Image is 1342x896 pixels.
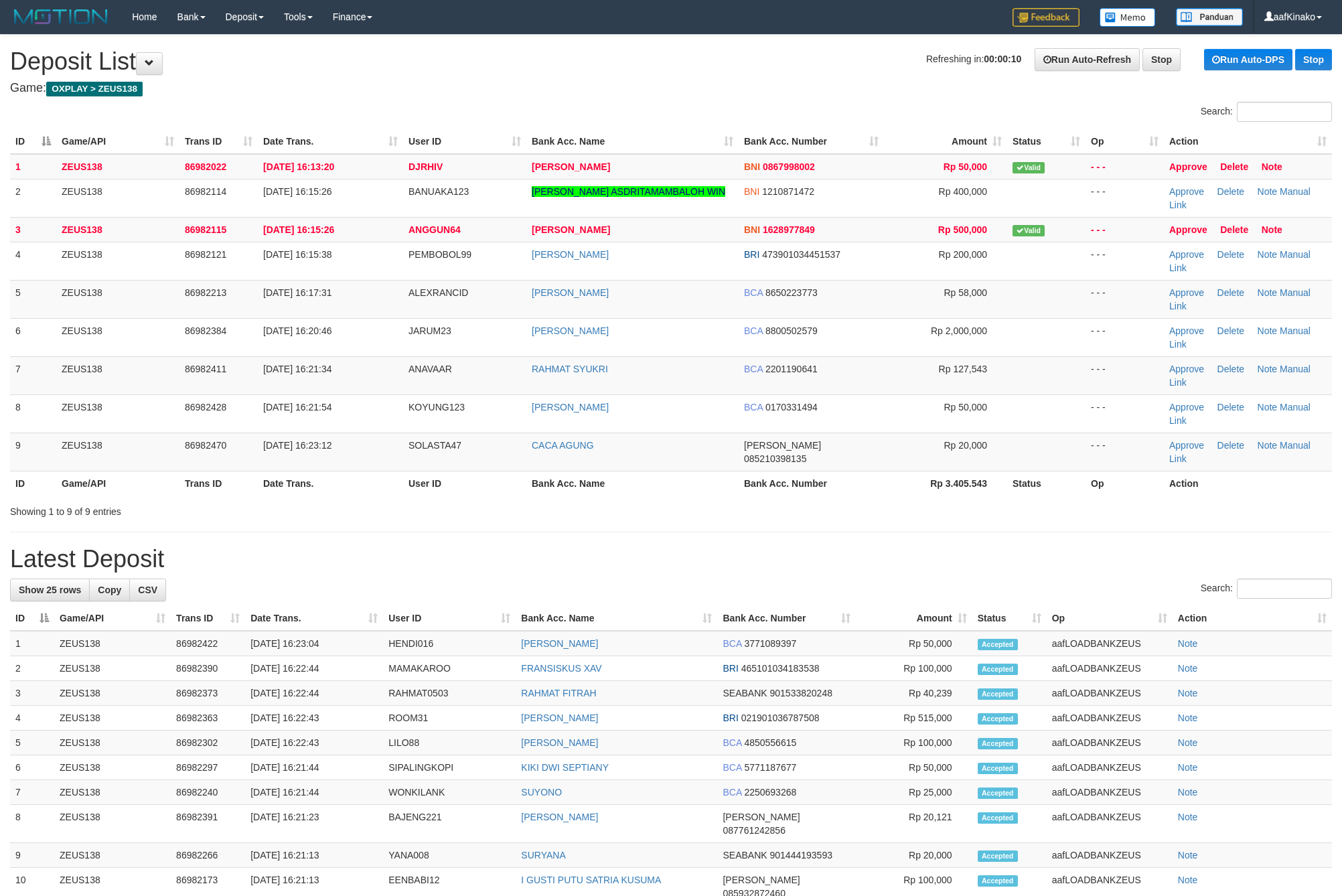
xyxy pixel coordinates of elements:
[1169,224,1207,235] a: Approve
[56,129,179,154] th: Game/API: activate to sort column ascending
[723,762,741,773] span: BCA
[1169,364,1204,374] a: Approve
[10,7,112,27] img: MOTION_logo.png
[1258,325,1278,336] a: Note
[1169,402,1311,426] a: Manual Link
[185,440,226,451] span: 86982470
[245,631,383,656] td: [DATE] 16:23:04
[1262,161,1282,172] a: Note
[10,681,54,706] td: 3
[744,325,763,336] span: BCA
[532,249,609,260] a: [PERSON_NAME]
[10,179,56,217] td: 2
[10,706,54,731] td: 4
[10,318,56,356] td: 6
[1169,325,1311,350] a: Manual Link
[1013,162,1045,173] span: Valid transaction
[56,217,179,242] td: ZEUS138
[10,843,54,868] td: 9
[10,755,54,780] td: 6
[263,186,331,197] span: [DATE] 16:15:26
[263,325,331,336] span: [DATE] 16:20:46
[10,394,56,433] td: 8
[744,224,760,235] span: BNI
[1086,129,1164,154] th: Op: activate to sort column ascending
[10,579,90,601] a: Show 25 rows
[939,364,987,374] span: Rp 127,543
[185,224,226,235] span: 86982115
[46,82,143,96] span: OXPLAY > ZEUS138
[258,129,403,154] th: Date Trans.: activate to sort column ascending
[179,129,258,154] th: Trans ID: activate to sort column ascending
[1258,287,1278,298] a: Note
[1237,579,1332,599] input: Search:
[1047,656,1173,681] td: aafLOADBANKZEUS
[54,681,171,706] td: ZEUS138
[245,656,383,681] td: [DATE] 16:22:44
[856,780,972,805] td: Rp 25,000
[408,402,465,413] span: KOYUNG123
[723,638,741,649] span: BCA
[89,579,130,601] a: Copy
[383,606,516,631] th: User ID: activate to sort column ascending
[884,129,1007,154] th: Amount: activate to sort column ascending
[978,850,1018,862] span: Accepted
[516,606,717,631] th: Bank Acc. Name: activate to sort column ascending
[1086,471,1164,496] th: Op
[408,287,468,298] span: ALEXRANCID
[1220,224,1248,235] a: Delete
[54,755,171,780] td: ZEUS138
[1169,325,1204,336] a: Approve
[744,161,760,172] span: BNI
[171,843,245,868] td: 86982266
[765,364,818,374] span: Copy 2201190641 to clipboard
[245,706,383,731] td: [DATE] 16:22:43
[763,224,815,235] span: Copy 1628977849 to clipboard
[258,471,403,496] th: Date Trans.
[1013,8,1079,27] img: Feedback.jpg
[856,731,972,755] td: Rp 100,000
[1013,225,1045,236] span: Valid transaction
[54,843,171,868] td: ZEUS138
[10,500,549,518] div: Showing 1 to 9 of 9 entries
[532,440,594,451] a: CACA AGUNG
[171,755,245,780] td: 86982297
[723,787,741,798] span: BCA
[723,688,767,698] span: SEABANK
[171,681,245,706] td: 86982373
[54,706,171,731] td: ZEUS138
[383,656,516,681] td: MAMAKAROO
[10,242,56,280] td: 4
[765,325,818,336] span: Copy 8800502579 to clipboard
[185,364,226,374] span: 86982411
[10,656,54,681] td: 2
[521,762,609,773] a: KIKI DWI SEPTIANY
[856,631,972,656] td: Rp 50,000
[10,280,56,318] td: 5
[10,780,54,805] td: 7
[723,812,800,822] span: [PERSON_NAME]
[129,579,166,601] a: CSV
[1086,217,1164,242] td: - - -
[1169,287,1311,311] a: Manual Link
[1047,681,1173,706] td: aafLOADBANKZEUS
[263,402,331,413] span: [DATE] 16:21:54
[1220,161,1248,172] a: Delete
[532,186,725,197] a: [PERSON_NAME] ASDRITAMAMBALOH WIN
[245,780,383,805] td: [DATE] 16:21:44
[383,755,516,780] td: SIPALINGKOPI
[521,737,598,748] a: [PERSON_NAME]
[171,606,245,631] th: Trans ID: activate to sort column ascending
[408,161,443,172] span: DJRHIV
[263,287,331,298] span: [DATE] 16:17:31
[10,154,56,179] td: 1
[10,546,1332,573] h1: Latest Deposit
[938,224,987,235] span: Rp 500,000
[1086,179,1164,217] td: - - -
[1176,8,1243,26] img: panduan.png
[1035,48,1140,71] a: Run Auto-Refresh
[1007,471,1086,496] th: Status
[978,664,1018,675] span: Accepted
[383,731,516,755] td: LILO88
[532,325,609,336] a: [PERSON_NAME]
